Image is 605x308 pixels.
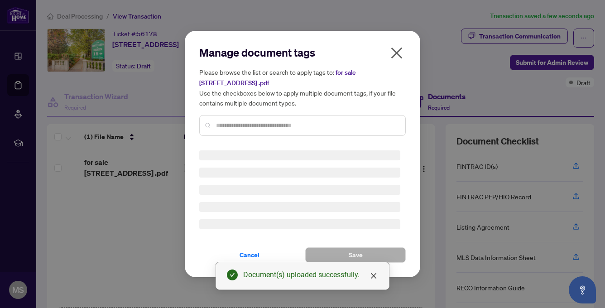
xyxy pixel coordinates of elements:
h5: Please browse the list or search to apply tags to: Use the checkboxes below to apply multiple doc... [199,67,406,108]
span: check-circle [227,269,238,280]
button: Open asap [569,276,596,303]
button: Save [305,247,406,263]
span: Cancel [240,248,259,262]
span: close [370,272,377,279]
span: close [389,46,404,60]
div: Document(s) uploaded successfully. [243,269,378,280]
button: Cancel [199,247,300,263]
h2: Manage document tags [199,45,406,60]
a: Close [369,271,379,281]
